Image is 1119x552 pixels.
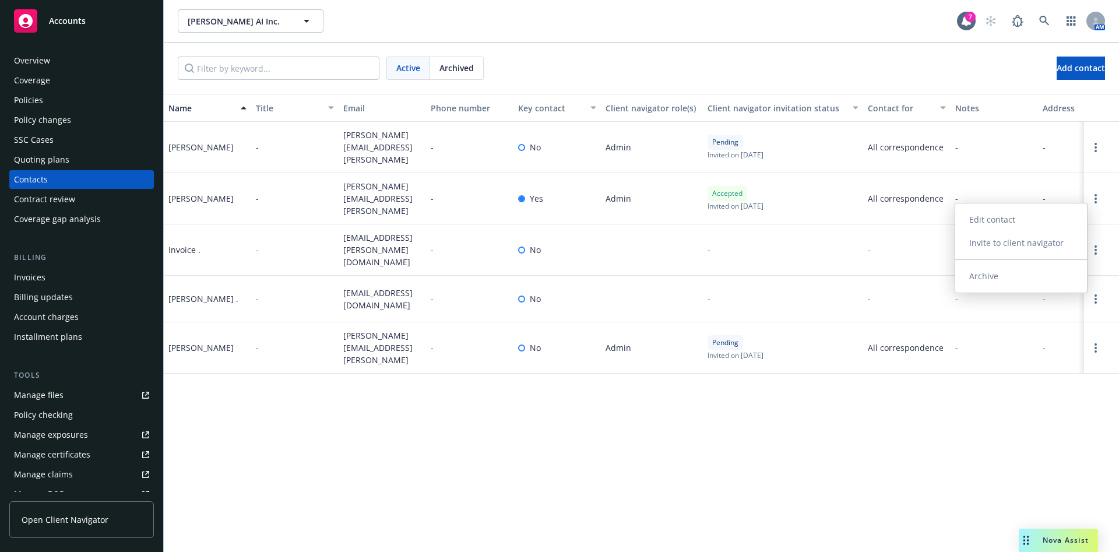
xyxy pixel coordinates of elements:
[530,342,541,354] span: No
[955,293,958,305] span: -
[1006,9,1029,33] a: Report a Bug
[606,192,631,205] span: Admin
[431,192,434,205] span: -
[1057,62,1105,73] span: Add contact
[14,51,50,70] div: Overview
[14,465,73,484] div: Manage claims
[513,94,601,122] button: Key contact
[951,94,1038,122] button: Notes
[955,265,1087,288] a: Archive
[955,208,1087,231] a: Edit contact
[431,102,509,114] div: Phone number
[14,210,101,228] div: Coverage gap analysis
[9,51,154,70] a: Overview
[708,244,710,256] span: -
[1089,192,1103,206] a: Open options
[955,102,1033,114] div: Notes
[14,111,71,129] div: Policy changes
[9,252,154,263] div: Billing
[1089,140,1103,154] a: Open options
[14,406,73,424] div: Policy checking
[439,62,474,74] span: Archived
[1089,292,1103,306] a: Open options
[703,94,863,122] button: Client navigator invitation status
[256,192,259,205] span: -
[1043,342,1046,354] span: -
[9,426,154,444] a: Manage exposures
[606,102,698,114] div: Client navigator role(s)
[22,514,108,526] span: Open Client Navigator
[343,231,421,268] span: [EMAIL_ADDRESS][PERSON_NAME][DOMAIN_NAME]
[14,445,90,464] div: Manage certificates
[14,150,69,169] div: Quoting plans
[530,141,541,153] span: No
[14,288,73,307] div: Billing updates
[708,350,763,360] span: Invited on [DATE]
[1033,9,1056,33] a: Search
[868,102,933,114] div: Contact for
[9,210,154,228] a: Coverage gap analysis
[256,141,259,153] span: -
[1043,293,1046,305] span: -
[1060,9,1083,33] a: Switch app
[343,180,421,217] span: [PERSON_NAME][EMAIL_ADDRESS][PERSON_NAME]
[14,91,43,110] div: Policies
[955,192,958,205] span: -
[168,141,234,153] div: [PERSON_NAME]
[868,192,946,205] span: All correspondence
[530,293,541,305] span: No
[530,192,543,205] span: Yes
[9,406,154,424] a: Policy checking
[168,244,200,256] div: Invoice .
[14,131,54,149] div: SSC Cases
[868,141,946,153] span: All correspondence
[601,94,703,122] button: Client navigator role(s)
[14,71,50,90] div: Coverage
[955,342,958,354] span: -
[9,386,154,405] a: Manage files
[431,244,434,256] span: -
[9,111,154,129] a: Policy changes
[868,244,871,256] span: -
[1043,192,1046,205] span: -
[1043,141,1046,153] span: -
[1089,243,1103,257] a: Open options
[164,94,251,122] button: Name
[9,150,154,169] a: Quoting plans
[9,485,154,504] a: Manage BORs
[708,293,710,305] span: -
[14,328,82,346] div: Installment plans
[979,9,1002,33] a: Start snowing
[49,16,86,26] span: Accounts
[1019,529,1098,552] button: Nova Assist
[9,465,154,484] a: Manage claims
[518,102,583,114] div: Key contact
[343,287,421,311] span: [EMAIL_ADDRESS][DOMAIN_NAME]
[9,370,154,381] div: Tools
[712,188,743,199] span: Accepted
[1019,529,1033,552] div: Drag to move
[9,190,154,209] a: Contract review
[606,141,631,153] span: Admin
[708,201,763,211] span: Invited on [DATE]
[14,426,88,444] div: Manage exposures
[14,190,75,209] div: Contract review
[178,57,379,80] input: Filter by keyword...
[1057,57,1105,80] button: Add contact
[14,268,45,287] div: Invoices
[9,5,154,37] a: Accounts
[396,62,420,74] span: Active
[712,137,738,147] span: Pending
[14,485,69,504] div: Manage BORs
[9,268,154,287] a: Invoices
[14,386,64,405] div: Manage files
[14,308,79,326] div: Account charges
[9,131,154,149] a: SSC Cases
[868,293,871,305] span: -
[256,244,259,256] span: -
[168,192,234,205] div: [PERSON_NAME]
[9,91,154,110] a: Policies
[426,94,513,122] button: Phone number
[178,9,323,33] button: [PERSON_NAME] AI Inc.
